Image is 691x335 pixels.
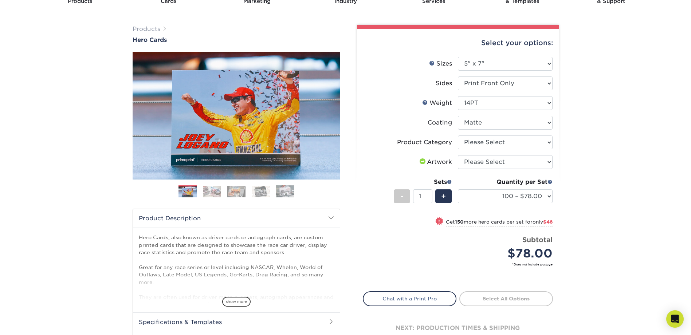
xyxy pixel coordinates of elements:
[428,118,452,127] div: Coating
[400,191,404,202] span: -
[133,25,160,32] a: Products
[397,138,452,147] div: Product Category
[441,191,446,202] span: +
[438,218,440,225] span: !
[463,245,553,262] div: $78.00
[133,312,340,331] h2: Specifications & Templates
[436,79,452,88] div: Sides
[276,185,294,198] img: Hero Cards 05
[133,51,340,181] img: Hero Cards 01
[133,36,340,43] a: Hero Cards
[666,310,684,328] div: Open Intercom Messenger
[429,59,452,68] div: Sizes
[203,186,221,197] img: Hero Cards 02
[252,186,270,197] img: Hero Cards 04
[455,219,464,225] strong: 150
[227,186,246,197] img: Hero Cards 03
[222,297,251,307] span: show more
[418,158,452,166] div: Artwork
[522,236,553,244] strong: Subtotal
[543,219,553,225] span: $48
[369,262,553,267] small: *Does not include postage
[422,99,452,107] div: Weight
[133,209,340,228] h2: Product Description
[2,313,62,332] iframe: Google Customer Reviews
[533,219,553,225] span: only
[446,219,553,226] small: Get more hero cards per set for
[363,29,553,57] div: Select your options:
[363,291,456,306] a: Chat with a Print Pro
[458,178,553,186] div: Quantity per Set
[459,291,553,306] a: Select All Options
[178,186,197,198] img: Hero Cards 01
[394,178,452,186] div: Sets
